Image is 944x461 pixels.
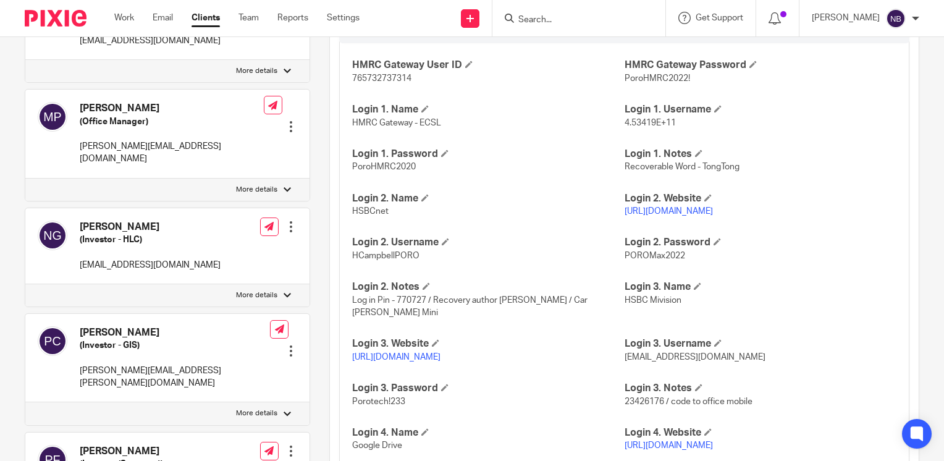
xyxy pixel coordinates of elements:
[625,103,896,116] h4: Login 1. Username
[625,281,896,294] h4: Login 3. Name
[153,12,173,24] a: Email
[352,426,624,439] h4: Login 4. Name
[517,15,628,26] input: Search
[352,59,624,72] h4: HMRC Gateway User ID
[625,296,681,305] span: HSBC Mivision
[236,290,277,300] p: More details
[236,408,277,418] p: More details
[38,221,67,250] img: svg%3E
[696,14,743,22] span: Get Support
[352,281,624,294] h4: Login 2. Notes
[114,12,134,24] a: Work
[625,382,896,395] h4: Login 3. Notes
[277,12,308,24] a: Reports
[80,259,221,271] p: [EMAIL_ADDRESS][DOMAIN_NAME]
[80,140,264,166] p: [PERSON_NAME][EMAIL_ADDRESS][DOMAIN_NAME]
[625,59,896,72] h4: HMRC Gateway Password
[236,66,277,76] p: More details
[25,10,86,27] img: Pixie
[80,116,264,128] h5: (Office Manager)
[352,163,416,171] span: PoroHMRC2020
[80,365,270,390] p: [PERSON_NAME][EMAIL_ADDRESS][PERSON_NAME][DOMAIN_NAME]
[625,353,765,362] span: [EMAIL_ADDRESS][DOMAIN_NAME]
[352,296,588,317] span: Log in Pin - 770727 / Recovery author [PERSON_NAME] / Car [PERSON_NAME] Mini
[352,236,624,249] h4: Login 2. Username
[192,12,220,24] a: Clients
[352,397,405,406] span: Porotech!233
[352,353,440,362] a: [URL][DOMAIN_NAME]
[625,148,896,161] h4: Login 1. Notes
[352,337,624,350] h4: Login 3. Website
[625,426,896,439] h4: Login 4. Website
[352,382,624,395] h4: Login 3. Password
[38,102,67,132] img: svg%3E
[625,74,690,83] span: PoroHMRC2022!
[80,326,270,339] h4: [PERSON_NAME]
[236,185,277,195] p: More details
[352,148,624,161] h4: Login 1. Password
[80,35,221,47] p: [EMAIL_ADDRESS][DOMAIN_NAME]
[625,397,752,406] span: 23426176 / code to office mobile
[80,221,221,234] h4: [PERSON_NAME]
[352,103,624,116] h4: Login 1. Name
[625,236,896,249] h4: Login 2. Password
[625,441,713,450] a: [URL][DOMAIN_NAME]
[625,119,676,127] span: 4.53419E+11
[625,207,713,216] a: [URL][DOMAIN_NAME]
[80,339,270,352] h5: (Investor - GIS)
[352,74,411,83] span: 765732737314
[38,326,67,356] img: svg%3E
[80,445,221,458] h4: [PERSON_NAME]
[352,192,624,205] h4: Login 2. Name
[812,12,880,24] p: [PERSON_NAME]
[352,252,419,260] span: HCampbellPORO
[625,337,896,350] h4: Login 3. Username
[625,192,896,205] h4: Login 2. Website
[80,102,264,115] h4: [PERSON_NAME]
[886,9,906,28] img: svg%3E
[352,441,402,450] span: Google Drive
[625,252,685,260] span: POROMax2022
[327,12,360,24] a: Settings
[352,119,441,127] span: HMRC Gateway - ECSL
[238,12,259,24] a: Team
[352,207,389,216] span: HSBCnet
[625,163,740,171] span: Recoverable Word - TongTong
[80,234,221,246] h5: (Investor - HLC)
